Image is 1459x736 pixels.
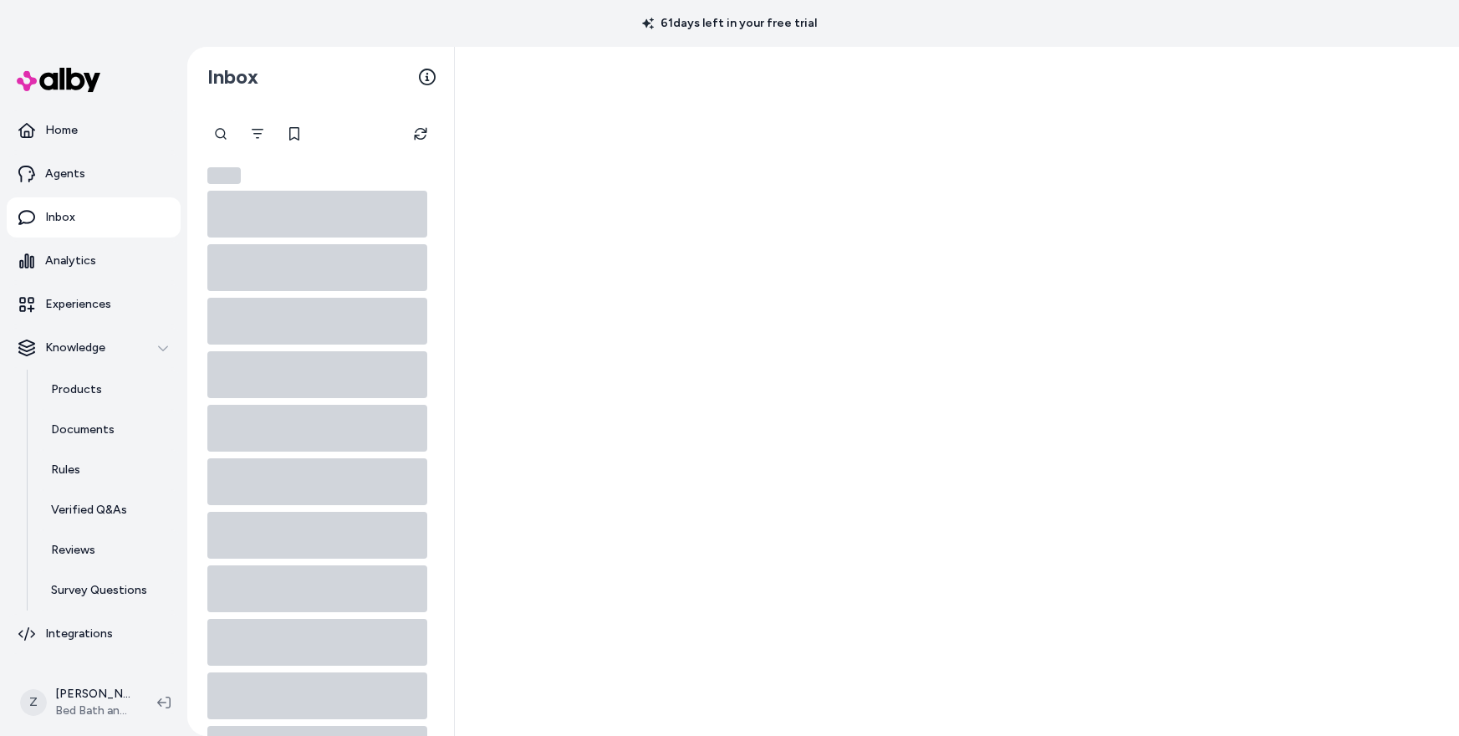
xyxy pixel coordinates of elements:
[34,570,181,611] a: Survey Questions
[45,253,96,269] p: Analytics
[632,15,827,32] p: 61 days left in your free trial
[7,241,181,281] a: Analytics
[17,68,100,92] img: alby Logo
[45,122,78,139] p: Home
[20,689,47,716] span: Z
[241,117,274,151] button: Filter
[45,166,85,182] p: Agents
[7,284,181,325] a: Experiences
[10,676,144,729] button: Z[PERSON_NAME]Bed Bath and Beyond
[45,340,105,356] p: Knowledge
[51,542,95,559] p: Reviews
[34,530,181,570] a: Reviews
[51,381,102,398] p: Products
[34,450,181,490] a: Rules
[51,462,80,478] p: Rules
[207,64,258,89] h2: Inbox
[7,197,181,238] a: Inbox
[34,370,181,410] a: Products
[51,582,147,599] p: Survey Questions
[34,490,181,530] a: Verified Q&As
[7,154,181,194] a: Agents
[7,328,181,368] button: Knowledge
[55,686,130,703] p: [PERSON_NAME]
[404,117,437,151] button: Refresh
[7,110,181,151] a: Home
[55,703,130,719] span: Bed Bath and Beyond
[34,410,181,450] a: Documents
[45,209,75,226] p: Inbox
[7,614,181,654] a: Integrations
[45,296,111,313] p: Experiences
[51,502,127,519] p: Verified Q&As
[45,626,113,642] p: Integrations
[51,422,115,438] p: Documents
